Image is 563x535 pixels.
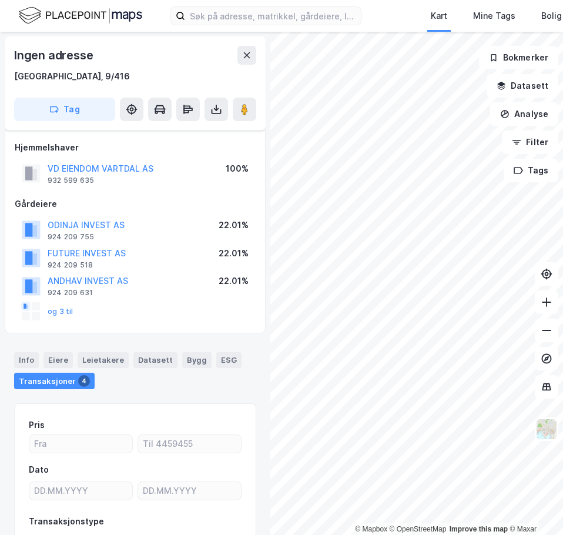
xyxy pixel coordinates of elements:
div: Datasett [133,352,177,367]
button: Tag [14,98,115,121]
input: Søk på adresse, matrikkel, gårdeiere, leietakere eller personer [185,7,361,25]
div: Pris [29,418,45,432]
div: 924 209 518 [48,260,93,270]
div: Dato [29,463,49,477]
button: Datasett [487,74,558,98]
input: DD.MM.YYYY [29,482,132,500]
iframe: Chat Widget [504,479,563,535]
div: 924 209 631 [48,288,93,297]
div: 4 [78,375,90,387]
div: 932 599 635 [48,176,94,185]
div: Info [14,352,39,367]
div: [GEOGRAPHIC_DATA], 9/416 [14,69,130,83]
a: Mapbox [355,525,387,533]
button: Analyse [490,102,558,126]
div: Gårdeiere [15,197,256,211]
div: 22.01% [219,218,249,232]
div: Kart [431,9,447,23]
div: Bolig [541,9,562,23]
div: 100% [226,162,249,176]
div: Bygg [182,352,212,367]
a: Improve this map [450,525,508,533]
img: Z [535,418,558,440]
div: Ingen adresse [14,46,95,65]
div: Transaksjonstype [29,514,104,529]
a: OpenStreetMap [390,525,447,533]
input: DD.MM.YYYY [138,482,241,500]
div: Leietakere [78,352,129,367]
button: Tags [504,159,558,182]
div: 924 209 755 [48,232,94,242]
input: Fra [29,435,132,453]
img: logo.f888ab2527a4732fd821a326f86c7f29.svg [19,5,142,26]
div: 22.01% [219,246,249,260]
input: Til 4459455 [138,435,241,453]
button: Bokmerker [479,46,558,69]
div: Hjemmelshaver [15,141,256,155]
button: Filter [502,131,558,154]
div: Mine Tags [473,9,515,23]
div: 22.01% [219,274,249,288]
div: Eiere [43,352,73,367]
div: Kontrollprogram for chat [504,479,563,535]
div: ESG [216,352,242,367]
div: Transaksjoner [14,373,95,389]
